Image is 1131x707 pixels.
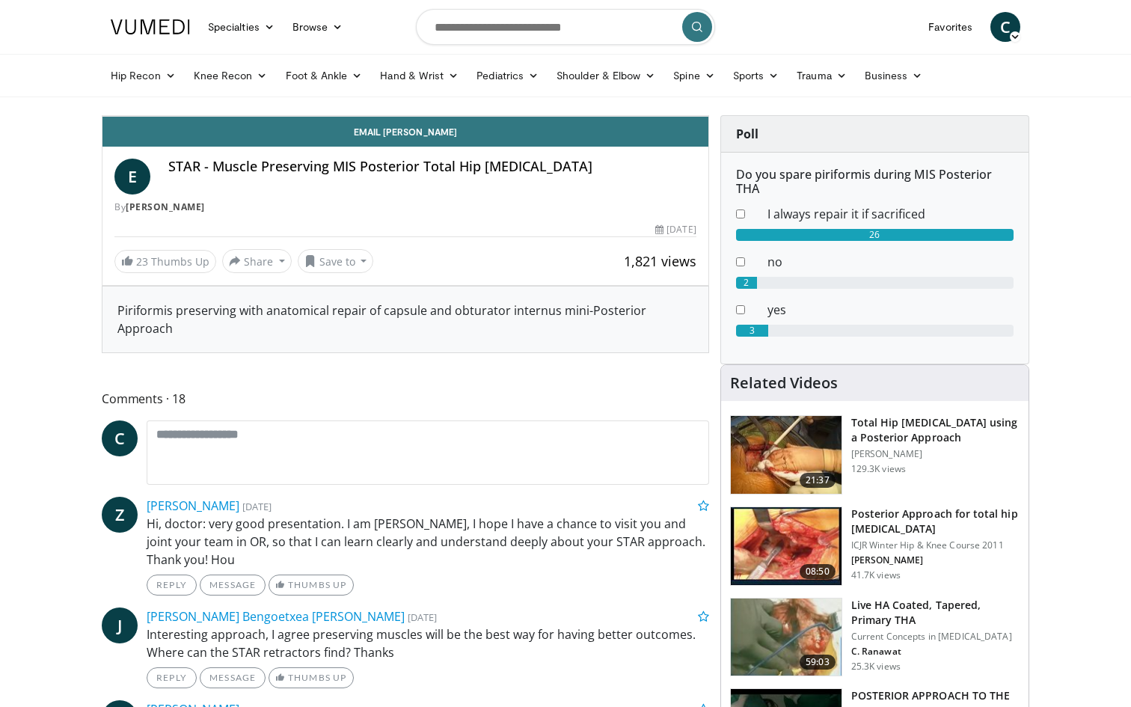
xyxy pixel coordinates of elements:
[856,61,932,91] a: Business
[147,667,197,688] a: Reply
[117,302,693,337] div: Piriformis preserving with anatomical repair of capsule and obturator internus mini-Posterior App...
[269,667,353,688] a: Thumbs Up
[114,201,696,214] div: By
[548,61,664,91] a: Shoulder & Elbow
[724,61,788,91] a: Sports
[800,655,836,670] span: 59:03
[851,506,1020,536] h3: Posterior Approach for total hip [MEDICAL_DATA]
[102,61,185,91] a: Hip Recon
[168,159,696,175] h4: STAR - Muscle Preserving MIS Posterior Total Hip [MEDICAL_DATA]
[102,117,708,147] a: Email [PERSON_NAME]
[102,116,708,117] video-js: Video Player
[147,625,709,661] p: Interesting approach, I agree preserving muscles will be the best way for having better outcomes....
[114,159,150,195] a: E
[200,575,266,596] a: Message
[624,252,696,270] span: 1,821 views
[283,12,352,42] a: Browse
[147,515,709,569] p: Hi, doctor: very good presentation. I am [PERSON_NAME], I hope I have a chance to visit you and j...
[199,12,283,42] a: Specialties
[736,229,1014,241] div: 26
[136,254,148,269] span: 23
[298,249,374,273] button: Save to
[788,61,856,91] a: Trauma
[730,598,1020,677] a: 59:03 Live HA Coated, Tapered, Primary THA Current Concepts in [MEDICAL_DATA] C. Ranawat 25.3K views
[736,126,758,142] strong: Poll
[851,448,1020,460] p: [PERSON_NAME]
[468,61,548,91] a: Pediatrics
[731,599,842,676] img: rana_3.png.150x105_q85_crop-smart_upscale.jpg
[800,564,836,579] span: 08:50
[736,277,758,289] div: 2
[851,415,1020,445] h3: Total Hip [MEDICAL_DATA] using a Posterior Approach
[756,205,1025,223] dd: I always repair it if sacrificed
[242,500,272,513] small: [DATE]
[851,554,1020,566] p: [PERSON_NAME]
[800,473,836,488] span: 21:37
[102,607,138,643] a: J
[730,506,1020,586] a: 08:50 Posterior Approach for total hip [MEDICAL_DATA] ICJR Winter Hip & Knee Course 2011 [PERSON_...
[851,598,1020,628] h3: Live HA Coated, Tapered, Primary THA
[851,569,901,581] p: 41.7K views
[185,61,277,91] a: Knee Recon
[102,497,138,533] a: Z
[731,507,842,585] img: 297873_0003_1.png.150x105_q85_crop-smart_upscale.jpg
[664,61,723,91] a: Spine
[147,498,239,514] a: [PERSON_NAME]
[731,416,842,494] img: 286987_0000_1.png.150x105_q85_crop-smart_upscale.jpg
[408,610,437,624] small: [DATE]
[851,646,1020,658] p: C. Ranawat
[736,168,1014,196] h6: Do you spare piriformis during MIS Posterior THA
[756,301,1025,319] dd: yes
[730,415,1020,495] a: 21:37 Total Hip [MEDICAL_DATA] using a Posterior Approach [PERSON_NAME] 129.3K views
[416,9,715,45] input: Search topics, interventions
[851,661,901,673] p: 25.3K views
[655,223,696,236] div: [DATE]
[851,463,906,475] p: 129.3K views
[126,201,205,213] a: [PERSON_NAME]
[730,374,838,392] h4: Related Videos
[147,608,405,625] a: [PERSON_NAME] Bengoetxea [PERSON_NAME]
[200,667,266,688] a: Message
[851,631,1020,643] p: Current Concepts in [MEDICAL_DATA]
[269,575,353,596] a: Thumbs Up
[736,325,768,337] div: 3
[919,12,981,42] a: Favorites
[222,249,292,273] button: Share
[114,250,216,273] a: 23 Thumbs Up
[277,61,372,91] a: Foot & Ankle
[147,575,197,596] a: Reply
[756,253,1025,271] dd: no
[111,19,190,34] img: VuMedi Logo
[102,420,138,456] a: C
[851,539,1020,551] p: ICJR Winter Hip & Knee Course 2011
[371,61,468,91] a: Hand & Wrist
[990,12,1020,42] a: C
[102,389,709,408] span: Comments 18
